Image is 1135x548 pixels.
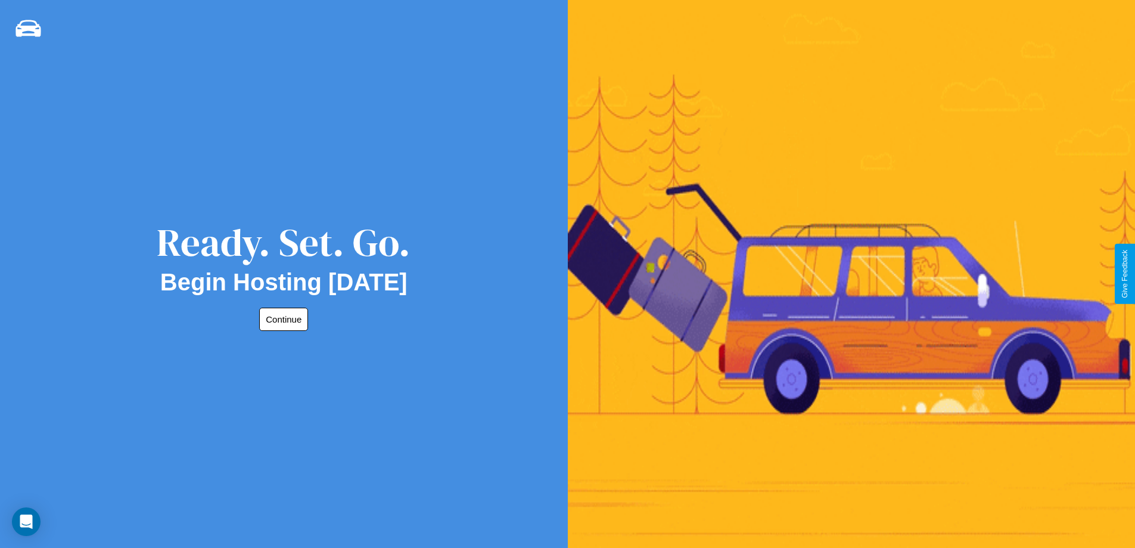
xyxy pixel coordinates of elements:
[160,269,408,296] h2: Begin Hosting [DATE]
[1121,250,1129,298] div: Give Feedback
[259,308,308,331] button: Continue
[157,216,411,269] div: Ready. Set. Go.
[12,507,41,536] div: Open Intercom Messenger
